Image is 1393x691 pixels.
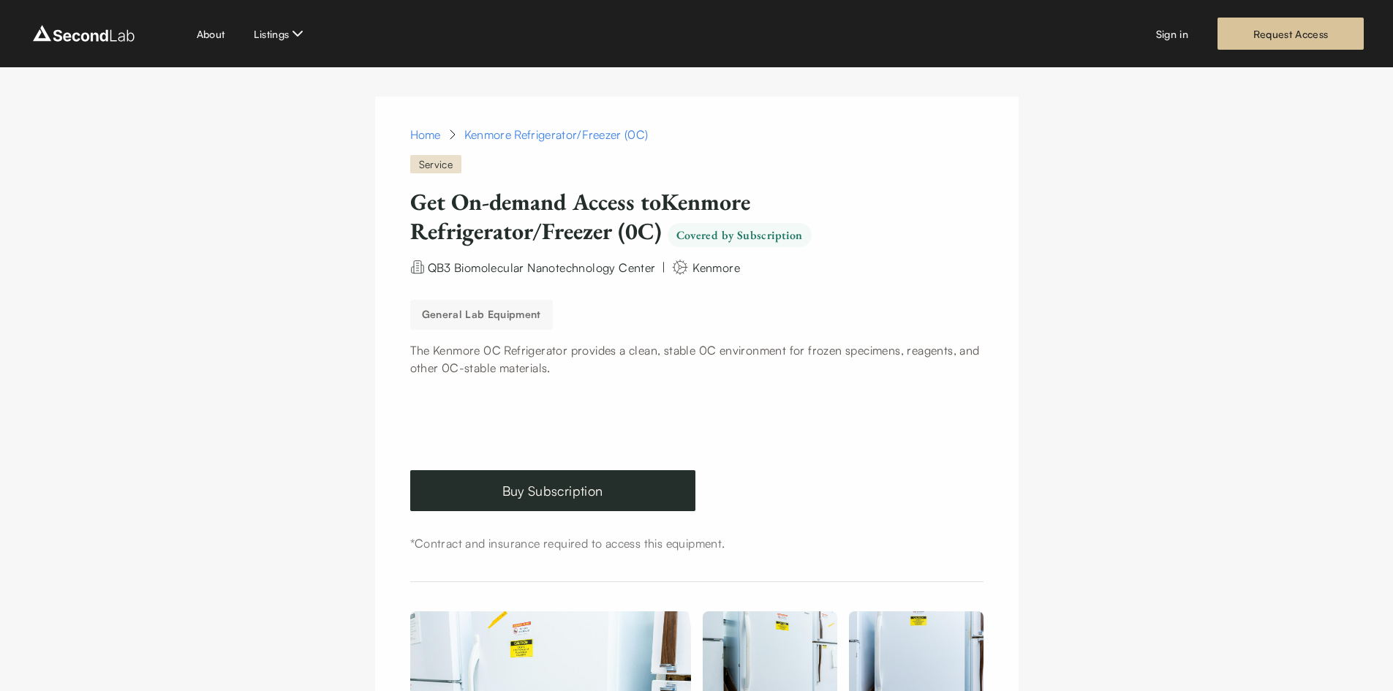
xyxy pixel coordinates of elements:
a: About [197,26,225,42]
img: logo [29,22,138,45]
span: QB3 Biomolecular Nanotechnology Center [428,260,656,275]
img: manufacturer [671,258,689,276]
a: Home [410,126,441,143]
span: Covered by Subscription [668,223,812,247]
a: Buy Subscription [410,470,695,511]
div: Kenmore Refrigerator/Freezer (0C) [464,126,649,143]
a: Sign in [1156,26,1188,42]
button: General Lab equipment [410,300,553,330]
div: | [662,258,665,276]
span: Kenmore [692,260,740,274]
div: *Contract and insurance required to access this equipment. [410,535,984,552]
h1: Get On-demand Access to Kenmore Refrigerator/Freezer (0C) [410,187,908,246]
span: Service [410,155,461,173]
p: The Kenmore 0C Refrigerator provides a clean, stable 0C environment for frozen specimens, reagent... [410,341,984,377]
button: Listings [254,25,306,42]
a: QB3 Biomolecular Nanotechnology Center [428,259,656,273]
a: Request Access [1218,18,1364,50]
